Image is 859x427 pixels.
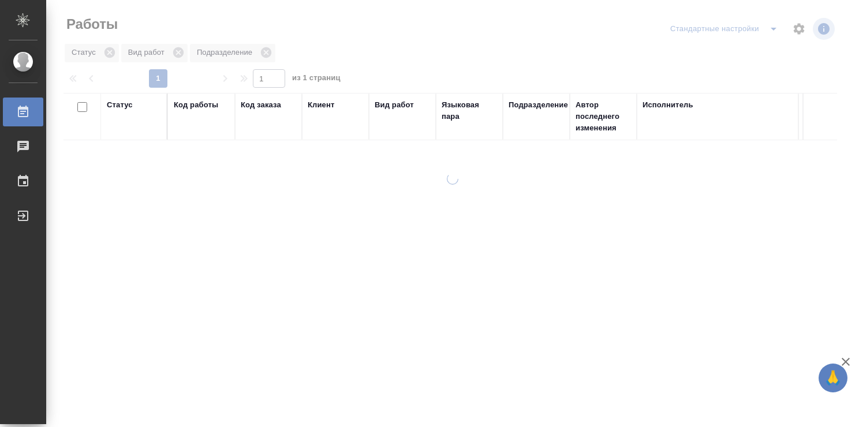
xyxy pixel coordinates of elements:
[442,99,497,122] div: Языковая пара
[643,99,693,111] div: Исполнитель
[174,99,218,111] div: Код работы
[576,99,631,134] div: Автор последнего изменения
[107,99,133,111] div: Статус
[241,99,281,111] div: Код заказа
[823,366,843,390] span: 🙏
[819,364,847,392] button: 🙏
[308,99,334,111] div: Клиент
[375,99,414,111] div: Вид работ
[509,99,568,111] div: Подразделение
